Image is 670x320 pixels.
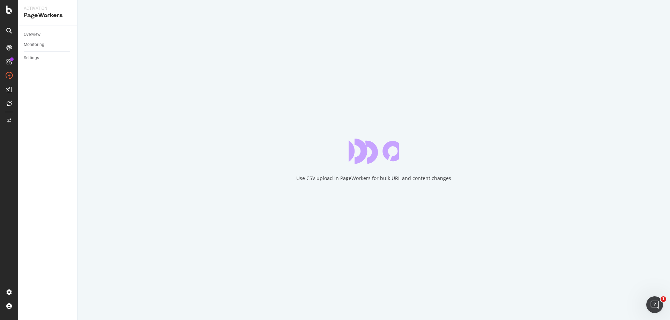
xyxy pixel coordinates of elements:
[646,296,663,313] iframe: Intercom live chat
[24,54,39,62] div: Settings
[24,11,72,19] div: PageWorkers
[24,31,72,38] a: Overview
[661,296,666,302] span: 1
[24,6,72,11] div: Activation
[349,139,399,164] div: animation
[296,175,451,182] div: Use CSV upload in PageWorkers for bulk URL and content changes
[24,41,72,48] a: Monitoring
[24,54,72,62] a: Settings
[24,41,44,48] div: Monitoring
[24,31,40,38] div: Overview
